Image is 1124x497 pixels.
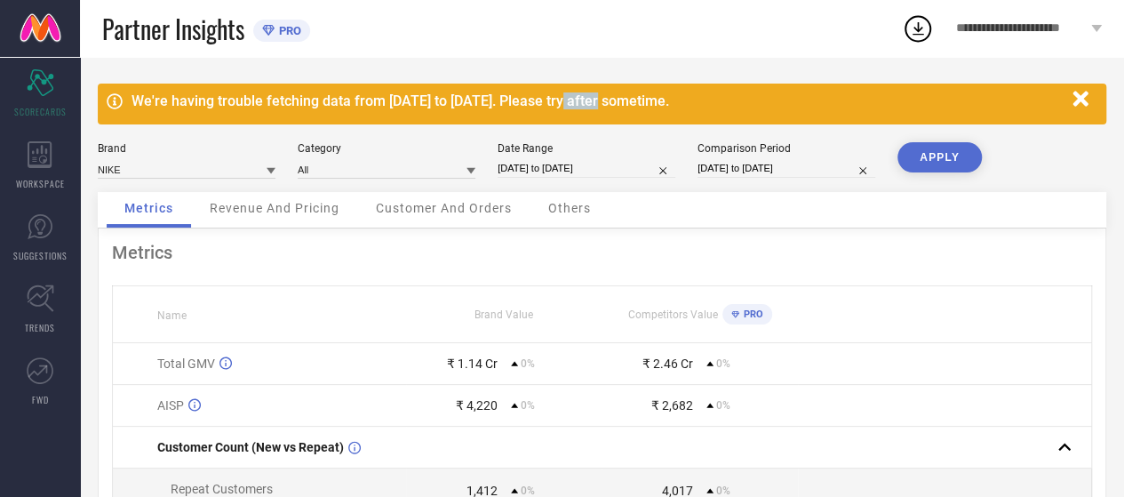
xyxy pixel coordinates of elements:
[642,357,693,371] div: ₹ 2.46 Cr
[102,11,244,47] span: Partner Insights
[275,24,301,37] span: PRO
[157,309,187,322] span: Name
[16,177,65,190] span: WORKSPACE
[698,159,875,178] input: Select comparison period
[897,142,982,172] button: APPLY
[498,159,675,178] input: Select date range
[132,92,1064,109] div: We're having trouble fetching data from [DATE] to [DATE]. Please try after sometime.
[716,485,730,497] span: 0%
[376,201,512,215] span: Customer And Orders
[716,357,730,370] span: 0%
[298,142,475,155] div: Category
[32,393,49,406] span: FWD
[521,357,535,370] span: 0%
[157,398,184,413] span: AISP
[98,142,275,155] div: Brand
[157,357,215,371] span: Total GMV
[651,398,693,413] div: ₹ 2,682
[14,105,67,118] span: SCORECARDS
[474,309,533,321] span: Brand Value
[112,242,1092,263] div: Metrics
[447,357,498,371] div: ₹ 1.14 Cr
[498,142,675,155] div: Date Range
[548,201,591,215] span: Others
[628,309,718,321] span: Competitors Value
[521,485,535,497] span: 0%
[716,399,730,412] span: 0%
[698,142,875,155] div: Comparison Period
[739,309,763,320] span: PRO
[171,482,273,496] span: Repeat Customers
[521,399,535,412] span: 0%
[210,201,339,215] span: Revenue And Pricing
[902,12,934,44] div: Open download list
[13,249,68,262] span: SUGGESTIONS
[124,201,173,215] span: Metrics
[157,440,344,454] span: Customer Count (New vs Repeat)
[456,398,498,413] div: ₹ 4,220
[25,321,55,334] span: TRENDS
